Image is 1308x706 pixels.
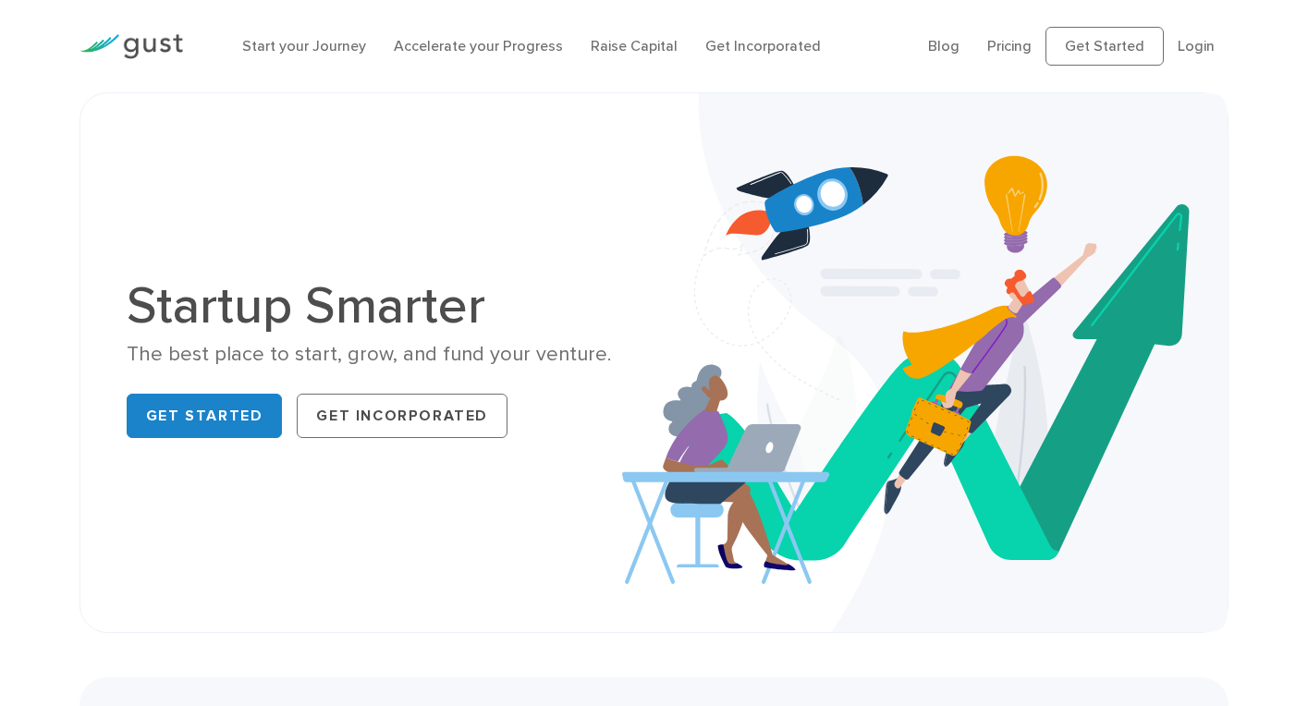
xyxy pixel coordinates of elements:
a: Get Started [1045,27,1164,66]
a: Get Incorporated [297,394,507,438]
a: Pricing [987,37,1032,55]
a: Start your Journey [242,37,366,55]
img: Gust Logo [79,34,183,59]
img: Startup Smarter Hero [622,93,1229,632]
a: Get Incorporated [705,37,821,55]
a: Login [1178,37,1215,55]
div: The best place to start, grow, and fund your venture. [127,341,641,368]
a: Get Started [127,394,283,438]
a: Raise Capital [591,37,678,55]
a: Blog [928,37,960,55]
h1: Startup Smarter [127,280,641,332]
a: Accelerate your Progress [394,37,563,55]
